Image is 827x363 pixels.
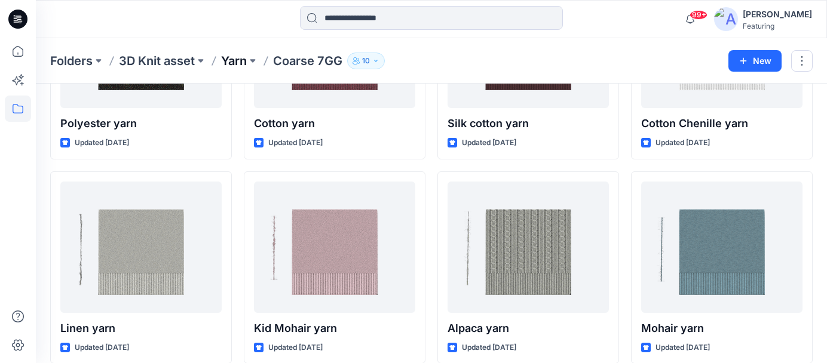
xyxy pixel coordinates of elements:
p: Updated [DATE] [462,342,516,354]
p: Alpaca yarn [448,320,609,337]
a: Yarn [221,53,247,69]
p: Updated [DATE] [462,137,516,149]
p: Silk cotton yarn [448,115,609,132]
p: 10 [362,54,370,67]
p: Updated [DATE] [268,342,323,354]
div: Featuring [743,21,812,30]
div: [PERSON_NAME] [743,7,812,21]
p: Updated [DATE] [75,342,129,354]
p: Polyester yarn [60,115,222,132]
a: Mohair yarn [641,181,803,313]
img: avatar [714,7,738,31]
p: Mohair yarn [641,320,803,337]
p: Updated [DATE] [75,137,129,149]
p: Updated [DATE] [656,342,710,354]
p: Updated [DATE] [656,137,710,149]
p: Kid Mohair yarn [254,320,415,337]
button: New [728,50,782,72]
p: Coarse 7GG [273,53,342,69]
a: 3D Knit asset [119,53,195,69]
span: 99+ [690,10,707,20]
p: Cotton Chenille yarn [641,115,803,132]
p: Cotton yarn [254,115,415,132]
a: Folders [50,53,93,69]
a: Kid Mohair yarn [254,181,415,313]
a: Linen yarn [60,181,222,313]
a: Alpaca yarn [448,181,609,313]
button: 10 [347,53,385,69]
p: Linen yarn [60,320,222,337]
p: Updated [DATE] [268,137,323,149]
